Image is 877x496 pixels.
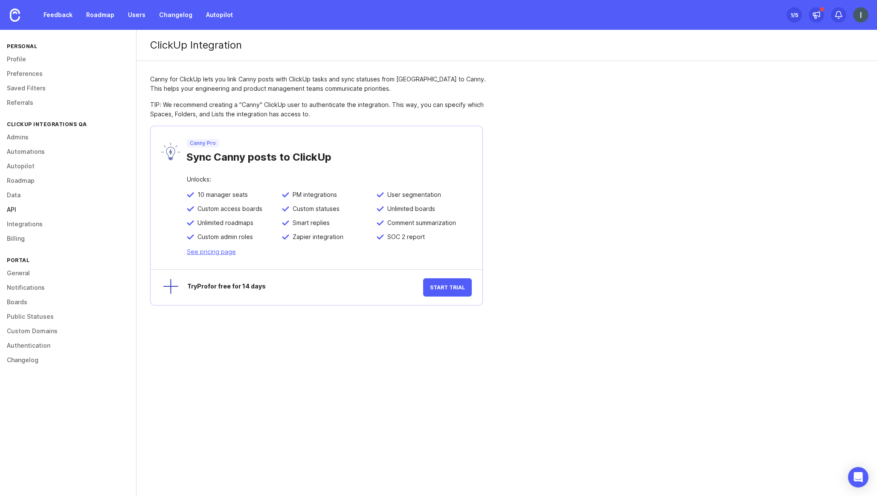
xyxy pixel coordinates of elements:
[289,233,343,241] span: Zapier integration
[289,219,330,227] span: Smart replies
[187,176,472,191] div: Unlocks:
[384,219,456,227] span: Comment summarization
[190,140,216,147] p: Canny Pro
[187,283,423,291] div: Try Pro for free for 14 days
[848,467,868,487] div: Open Intercom Messenger
[384,205,435,213] span: Unlimited boards
[161,143,180,160] img: lyW0TRAiArAAAAAASUVORK5CYII=
[194,205,262,213] span: Custom access boards
[430,284,465,291] span: Start Trial
[787,7,802,23] button: 1/5
[853,7,868,23] img: Integrations QA
[150,75,491,93] div: Canny for ClickUp lets you link Canny posts with ClickUp tasks and sync statuses from [GEOGRAPHIC...
[187,248,236,255] a: See pricing page
[186,147,472,164] div: Sync Canny posts to ClickUp
[154,7,197,23] a: Changelog
[201,7,238,23] a: Autopilot
[423,278,472,297] button: Start Trial
[289,191,337,199] span: PM integrations
[38,7,78,23] a: Feedback
[81,7,119,23] a: Roadmap
[790,9,798,21] div: 1 /5
[194,233,253,241] span: Custom admin roles
[384,233,425,241] span: SOC 2 report
[289,205,340,213] span: Custom statuses
[384,191,441,199] span: User segmentation
[194,219,253,227] span: Unlimited roadmaps
[150,100,491,119] div: TIP: We recommend creating a "Canny" ClickUp user to authenticate the integration. This way, you ...
[136,30,877,61] div: ClickUp Integration
[194,191,248,199] span: 10 manager seats
[123,7,151,23] a: Users
[10,9,20,22] img: Canny Home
